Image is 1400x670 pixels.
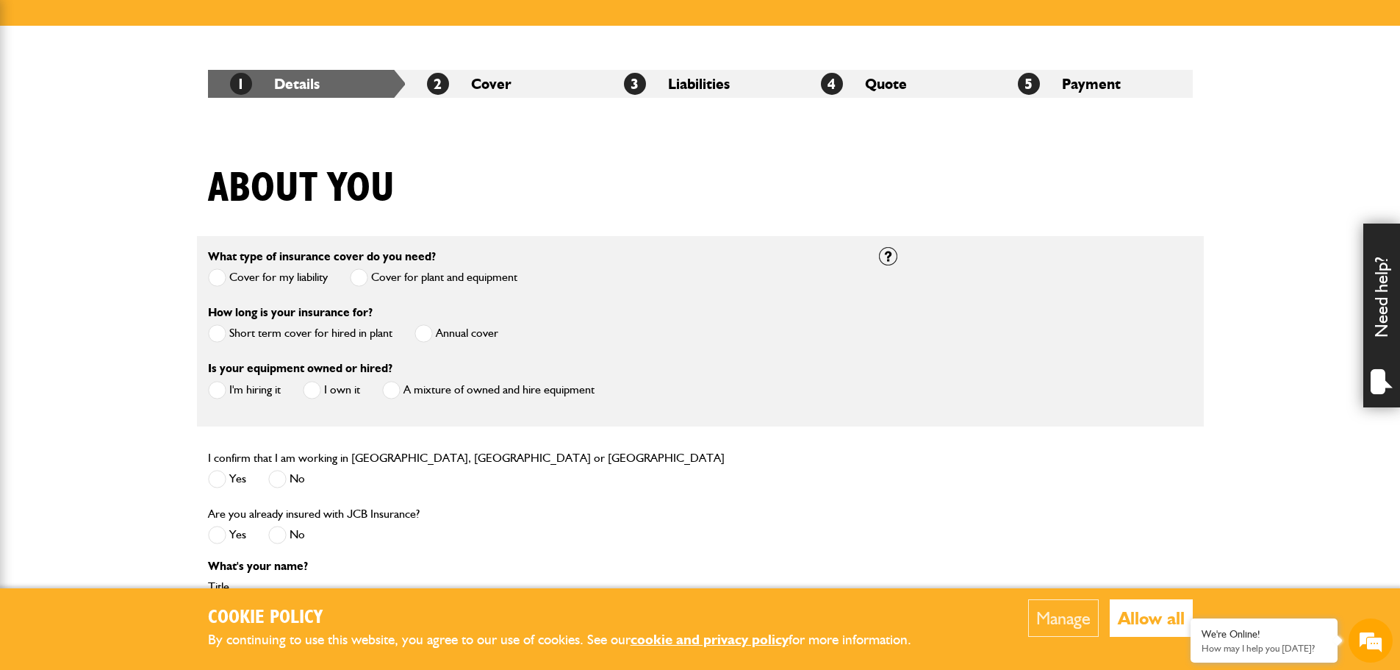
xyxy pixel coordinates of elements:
label: Annual cover [414,324,498,343]
button: Allow all [1110,599,1193,637]
div: We're Online! [1202,628,1327,641]
span: 4 [821,73,843,95]
span: 3 [624,73,646,95]
p: What's your name? [208,560,857,572]
span: 2 [427,73,449,95]
label: Cover for plant and equipment [350,268,517,287]
p: How may I help you today? [1202,643,1327,654]
label: I own it [303,381,360,399]
label: Title [208,581,857,593]
label: I'm hiring it [208,381,281,399]
label: No [268,526,305,544]
label: Yes [208,526,246,544]
span: 5 [1018,73,1040,95]
p: By continuing to use this website, you agree to our use of cookies. See our for more information. [208,629,936,652]
li: Details [208,70,405,98]
div: Need help? [1363,224,1400,407]
label: Is your equipment owned or hired? [208,363,392,374]
h2: Cookie Policy [208,607,936,630]
label: Cover for my liability [208,268,328,287]
h1: About you [208,164,395,213]
label: A mixture of owned and hire equipment [382,381,595,399]
li: Liabilities [602,70,799,98]
label: I confirm that I am working in [GEOGRAPHIC_DATA], [GEOGRAPHIC_DATA] or [GEOGRAPHIC_DATA] [208,452,725,464]
label: What type of insurance cover do you need? [208,251,436,263]
button: Manage [1028,599,1099,637]
label: Are you already insured with JCB Insurance? [208,508,420,520]
label: Short term cover for hired in plant [208,324,392,343]
label: Yes [208,470,246,488]
li: Quote [799,70,996,98]
label: No [268,470,305,488]
label: How long is your insurance for? [208,307,373,318]
a: cookie and privacy policy [631,631,789,648]
li: Payment [996,70,1193,98]
li: Cover [405,70,602,98]
span: 1 [230,73,252,95]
